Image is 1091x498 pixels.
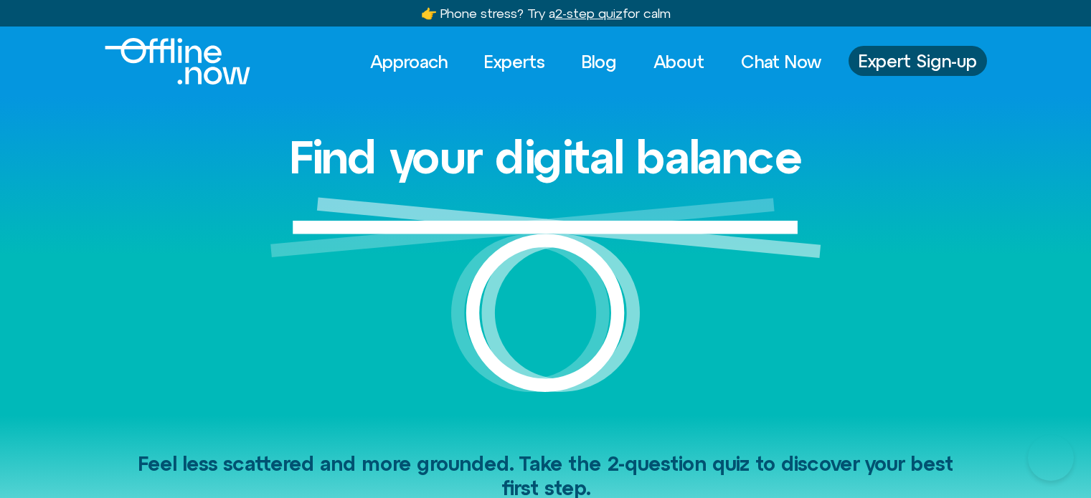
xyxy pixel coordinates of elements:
span: Expert Sign-up [859,52,977,70]
nav: Menu [357,46,834,77]
img: Offline.Now logo in white. Text of the words offline.now with a line going through the "O" [105,38,250,85]
u: 2-step quiz [555,6,623,21]
a: Blog [569,46,630,77]
img: Graphic of a white circle with a white line balancing on top to represent balance. [270,197,821,416]
a: Approach [357,46,461,77]
a: Expert Sign-up [849,46,987,76]
a: Chat Now [728,46,834,77]
a: 👉 Phone stress? Try a2-step quizfor calm [421,6,671,21]
a: About [641,46,717,77]
h1: Find your digital balance [289,132,803,182]
a: Experts [471,46,558,77]
div: Logo [105,38,226,85]
iframe: Botpress [1028,435,1074,481]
